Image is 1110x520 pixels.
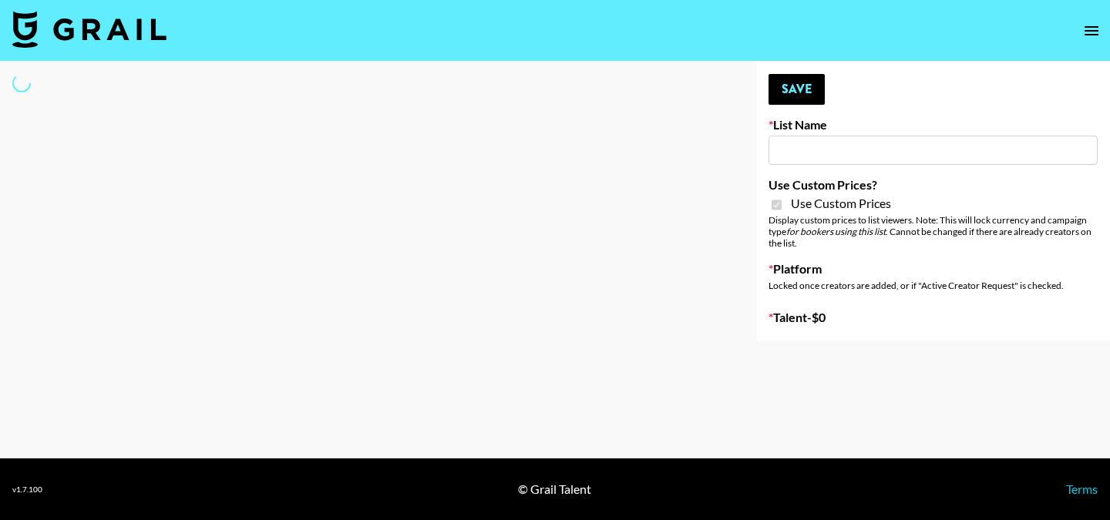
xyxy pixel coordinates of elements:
img: Grail Talent [12,11,166,48]
label: Use Custom Prices? [769,177,1098,193]
div: © Grail Talent [518,481,591,497]
div: Locked once creators are added, or if "Active Creator Request" is checked. [769,280,1098,291]
label: List Name [769,117,1098,133]
button: open drawer [1076,15,1107,46]
div: Display custom prices to list viewers. Note: This will lock currency and campaign type . Cannot b... [769,214,1098,249]
label: Talent - $ 0 [769,310,1098,325]
em: for bookers using this list [786,226,886,237]
label: Platform [769,261,1098,277]
span: Use Custom Prices [791,196,891,211]
button: Save [769,74,825,105]
a: Terms [1066,481,1098,496]
div: v 1.7.100 [12,485,42,495]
